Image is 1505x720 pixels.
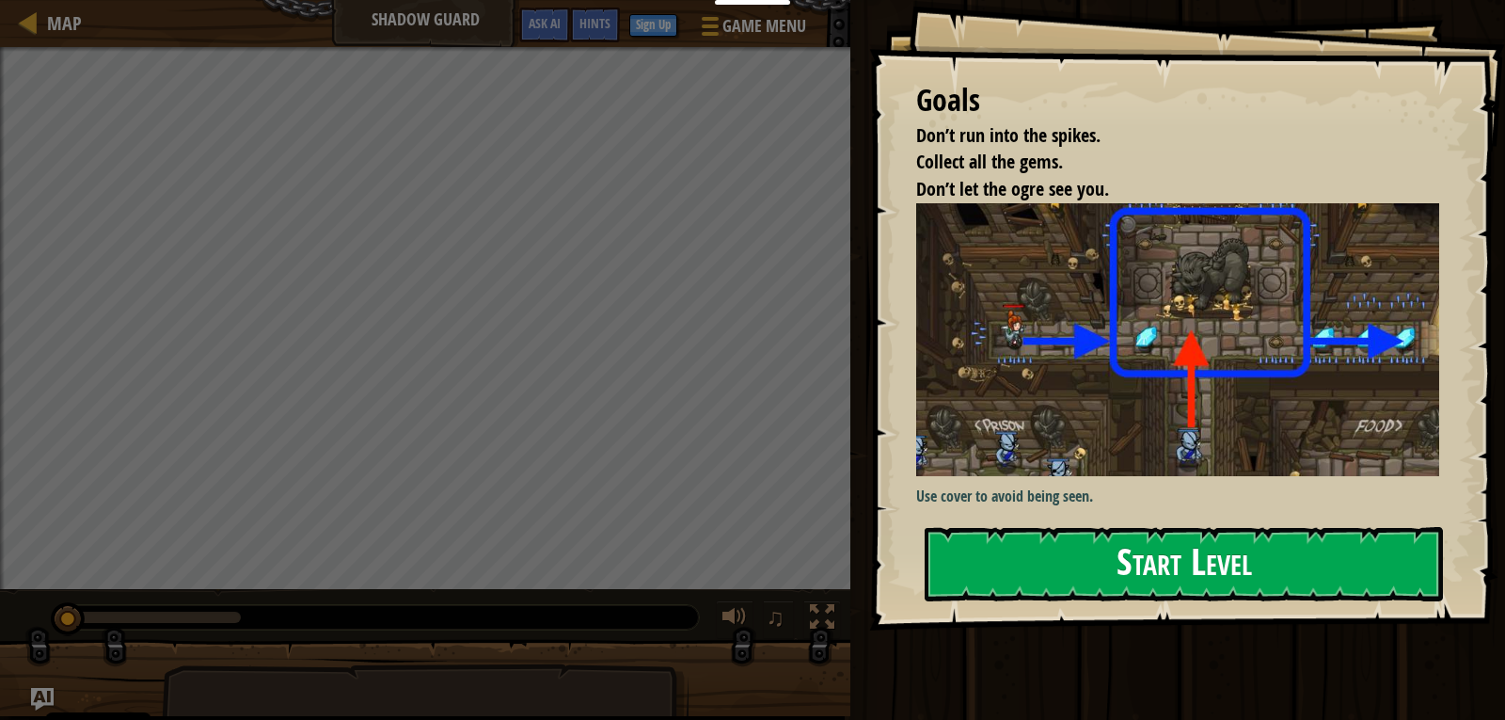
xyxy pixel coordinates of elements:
[579,14,610,32] span: Hints
[716,600,753,639] button: Adjust volume
[916,486,1453,507] p: Use cover to avoid being seen.
[38,10,82,36] a: Map
[722,14,806,39] span: Game Menu
[803,600,841,639] button: Toggle fullscreen
[925,527,1443,601] button: Start Level
[31,688,54,711] button: Ask AI
[916,149,1063,174] span: Collect all the gems.
[629,14,677,37] button: Sign Up
[916,203,1453,476] img: Shadow guard
[916,122,1101,148] span: Don’t run into the spikes.
[916,176,1109,201] span: Don’t let the ogre see you.
[767,603,785,632] span: ♫
[916,79,1439,122] div: Goals
[47,10,82,36] span: Map
[687,8,817,52] button: Game Menu
[893,149,1434,176] li: Collect all the gems.
[893,176,1434,203] li: Don’t let the ogre see you.
[519,8,570,42] button: Ask AI
[529,14,561,32] span: Ask AI
[763,600,795,639] button: ♫
[893,122,1434,150] li: Don’t run into the spikes.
